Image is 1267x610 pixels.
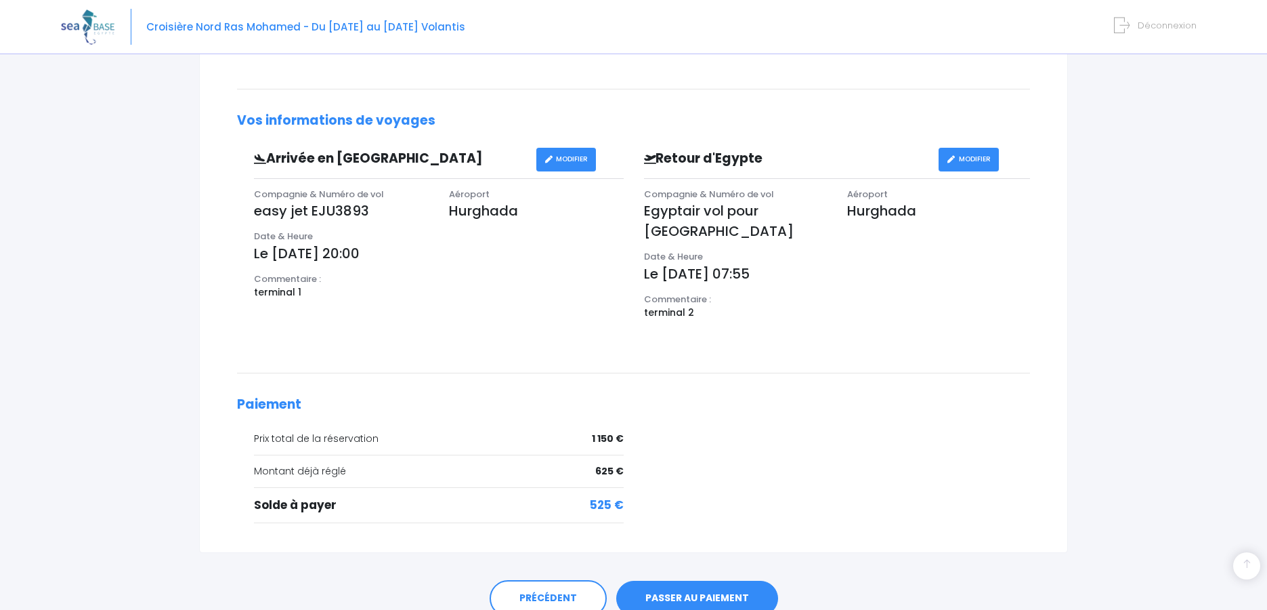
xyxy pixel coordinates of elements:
span: Date & Heure [254,230,313,243]
span: Commentaire : [254,272,321,285]
p: easy jet EJU3893 [254,201,429,221]
span: 625 € [595,464,624,479]
span: Croisière Nord Ras Mohamed - Du [DATE] au [DATE] Volantis [146,20,465,34]
p: terminal 1 [254,285,624,300]
span: Aéroport [847,188,888,201]
h2: Paiement [237,397,1030,413]
span: Aéroport [449,188,490,201]
h2: Vos informations de voyages [237,113,1030,129]
span: Compagnie & Numéro de vol [644,188,774,201]
div: Montant déjà réglé [254,464,624,479]
h3: Retour d'Egypte [634,151,939,167]
p: Le [DATE] 07:55 [644,264,1031,284]
p: Hurghada [847,201,1030,221]
span: Compagnie & Numéro de vol [254,188,384,201]
div: Solde à payer [254,497,624,514]
span: 1 150 € [592,432,624,446]
p: Hurghada [449,201,624,221]
div: Prix total de la réservation [254,432,624,446]
span: Date & Heure [644,250,703,263]
a: MODIFIER [536,148,597,171]
h3: Arrivée en [GEOGRAPHIC_DATA] [244,151,536,167]
p: Egyptair vol pour [GEOGRAPHIC_DATA] [644,201,827,241]
span: 525 € [590,497,624,514]
span: Commentaire : [644,293,711,306]
p: terminal 2 [644,306,1031,320]
a: MODIFIER [939,148,999,171]
span: Déconnexion [1138,19,1197,32]
p: Le [DATE] 20:00 [254,243,624,264]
